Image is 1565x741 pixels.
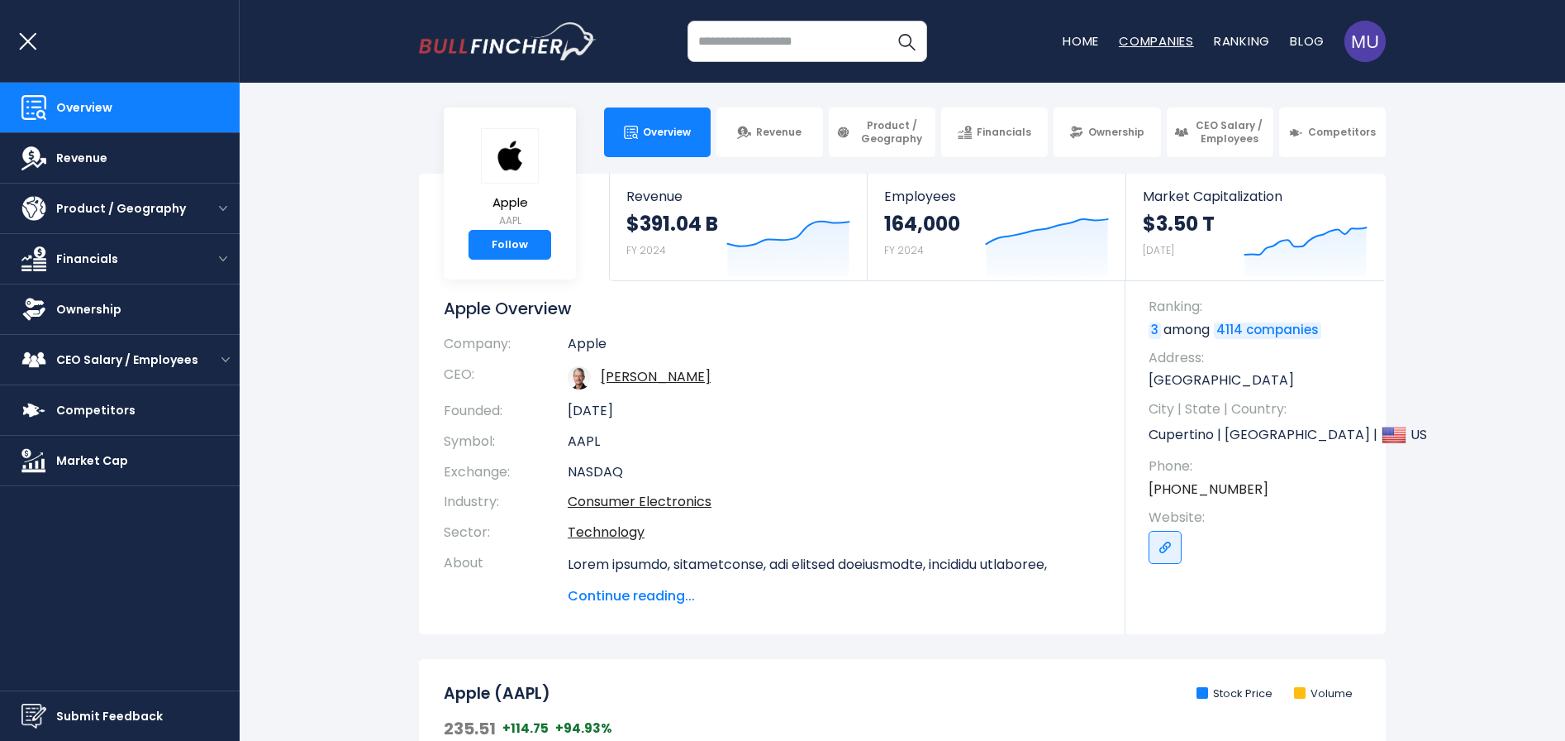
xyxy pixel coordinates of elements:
[568,523,645,542] a: Technology
[1149,298,1369,316] span: Ranking:
[568,457,1101,488] td: NASDAQ
[1294,687,1353,701] li: Volume
[56,402,136,419] span: Competitors
[1149,323,1161,339] a: 3
[855,119,928,145] span: Product / Geography
[1308,126,1376,139] span: Competitors
[444,548,568,606] th: About
[1214,323,1321,339] a: 4114 companies
[444,336,568,360] th: Company:
[444,518,568,548] th: Sector:
[1149,457,1369,476] span: Phone:
[444,298,1101,319] h1: Apple Overview
[1149,509,1369,527] span: Website:
[1126,174,1384,280] a: Market Capitalization $3.50 T [DATE]
[1149,371,1369,390] p: [GEOGRAPHIC_DATA]
[568,396,1101,427] td: [DATE]
[716,108,823,157] a: Revenue
[56,452,128,470] span: Market Cap
[884,189,1108,204] span: Employees
[481,213,539,228] small: AAPL
[1149,531,1182,564] a: Go to link
[610,174,867,280] a: Revenue $391.04 B FY 2024
[643,126,691,139] span: Overview
[1119,32,1194,50] a: Companies
[1054,108,1160,157] a: Ownership
[419,22,597,60] img: bullfincher logo
[555,720,612,737] span: +94.93%
[868,174,1125,280] a: Employees 164,000 FY 2024
[626,189,850,204] span: Revenue
[207,204,240,213] button: open menu
[977,126,1031,139] span: Financials
[56,301,121,318] span: Ownership
[480,127,540,231] a: Apple AAPL
[1167,108,1273,157] a: CEO Salary / Employees
[56,200,186,218] span: Product / Geography
[1149,321,1369,339] p: among
[1149,400,1369,418] span: City | State | Country:
[469,230,551,260] a: Follow
[568,336,1101,360] td: Apple
[626,211,718,237] strong: $391.04 B
[1214,32,1270,50] a: Ranking
[21,297,46,322] img: Ownership
[207,255,240,263] button: open menu
[1143,243,1174,257] small: [DATE]
[884,243,924,257] small: FY 2024
[502,720,549,737] span: +114.75
[444,396,568,427] th: Founded:
[1193,119,1266,145] span: CEO Salary / Employees
[481,196,539,210] span: Apple
[1290,32,1325,50] a: Blog
[756,126,802,139] span: Revenue
[601,367,711,386] a: ceo
[568,586,1101,606] span: Continue reading...
[56,99,112,117] span: Overview
[626,243,666,257] small: FY 2024
[1196,687,1272,701] li: Stock Price
[56,351,198,369] span: CEO Salary / Employees
[444,487,568,518] th: Industry:
[56,708,163,725] span: Submit Feedback
[1149,423,1369,447] p: Cupertino | [GEOGRAPHIC_DATA] | US
[419,22,597,60] a: Go to homepage
[886,21,927,62] button: Search
[941,108,1048,157] a: Financials
[604,108,711,157] a: Overview
[444,684,550,705] h2: Apple (AAPL)
[568,492,711,511] a: Consumer Electronics
[884,211,960,237] strong: 164,000
[1143,189,1368,204] span: Market Capitalization
[444,718,496,739] span: 235.51
[1279,108,1386,157] a: Competitors
[56,150,107,167] span: Revenue
[568,427,1101,457] td: AAPL
[1143,211,1215,237] strong: $3.50 T
[444,360,568,396] th: CEO:
[444,457,568,488] th: Exchange:
[56,251,118,268] span: Financials
[1088,126,1144,139] span: Ownership
[212,356,240,364] button: open menu
[829,108,935,157] a: Product / Geography
[1149,480,1268,499] a: [PHONE_NUMBER]
[1063,32,1099,50] a: Home
[444,427,568,457] th: Symbol:
[568,366,591,390] img: tim-cook.jpg
[1149,349,1369,367] span: Address:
